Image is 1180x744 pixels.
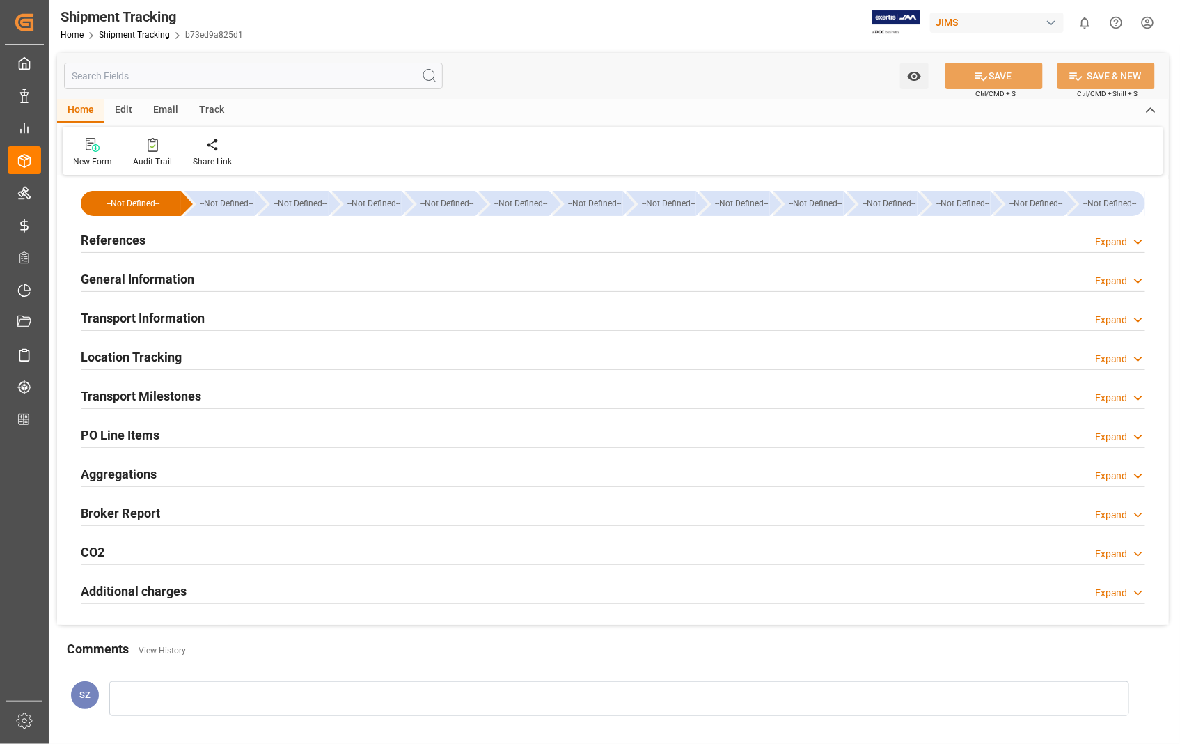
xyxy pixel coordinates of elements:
div: --Not Defined-- [81,191,181,216]
div: Expand [1095,313,1128,327]
div: Expand [1095,547,1128,561]
div: --Not Defined-- [627,191,697,216]
div: --Not Defined-- [1068,191,1145,216]
div: Email [143,99,189,123]
div: --Not Defined-- [258,191,329,216]
button: SAVE & NEW [1057,63,1155,89]
div: --Not Defined-- [184,191,255,216]
div: --Not Defined-- [935,191,991,216]
h2: General Information [81,270,194,288]
div: --Not Defined-- [198,191,255,216]
input: Search Fields [64,63,443,89]
div: Expand [1095,430,1128,444]
div: New Form [73,155,112,168]
a: Shipment Tracking [99,30,170,40]
div: --Not Defined-- [405,191,475,216]
div: --Not Defined-- [346,191,402,216]
div: Edit [104,99,143,123]
div: Expand [1095,391,1128,405]
div: --Not Defined-- [272,191,329,216]
div: Track [189,99,235,123]
div: Expand [1095,586,1128,600]
div: Expand [1095,508,1128,522]
span: Ctrl/CMD + Shift + S [1077,88,1138,99]
div: --Not Defined-- [553,191,623,216]
h2: CO2 [81,543,104,561]
div: JIMS [930,13,1064,33]
button: JIMS [930,9,1069,36]
h2: Transport Information [81,309,205,327]
h2: Transport Milestones [81,387,201,405]
button: show 0 new notifications [1069,7,1101,38]
div: --Not Defined-- [479,191,549,216]
div: --Not Defined-- [332,191,402,216]
div: --Not Defined-- [419,191,475,216]
div: Share Link [193,155,232,168]
a: View History [139,646,186,656]
div: --Not Defined-- [640,191,697,216]
div: --Not Defined-- [700,191,770,216]
div: Shipment Tracking [61,6,243,27]
div: --Not Defined-- [787,191,844,216]
h2: Location Tracking [81,348,182,366]
div: Expand [1095,274,1128,288]
div: --Not Defined-- [1008,191,1064,216]
span: SZ [79,690,91,700]
div: --Not Defined-- [847,191,918,216]
div: Audit Trail [133,155,172,168]
div: --Not Defined-- [1082,191,1138,216]
h2: Additional charges [81,582,187,600]
button: Help Center [1101,7,1132,38]
h2: Aggregations [81,465,157,483]
div: Expand [1095,352,1128,366]
img: Exertis%20JAM%20-%20Email%20Logo.jpg_1722504956.jpg [872,10,920,35]
span: Ctrl/CMD + S [975,88,1016,99]
button: open menu [900,63,929,89]
div: --Not Defined-- [921,191,991,216]
button: SAVE [945,63,1043,89]
div: --Not Defined-- [95,191,171,216]
div: --Not Defined-- [861,191,918,216]
div: --Not Defined-- [493,191,549,216]
div: --Not Defined-- [994,191,1064,216]
h2: References [81,231,145,249]
div: Expand [1095,469,1128,483]
div: --Not Defined-- [773,191,844,216]
h2: PO Line Items [81,426,159,444]
a: Home [61,30,84,40]
div: Expand [1095,235,1128,249]
div: Home [57,99,104,123]
div: --Not Defined-- [567,191,623,216]
div: --Not Defined-- [714,191,770,216]
h2: Broker Report [81,504,160,522]
h2: Comments [67,640,129,658]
